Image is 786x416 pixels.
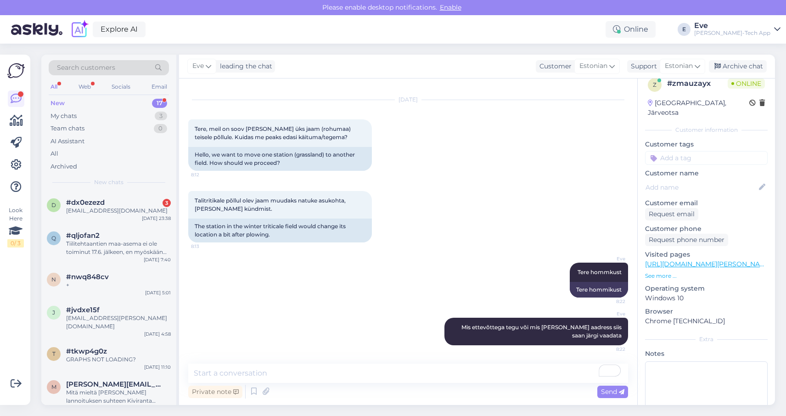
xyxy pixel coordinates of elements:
[144,364,171,371] div: [DATE] 11:10
[51,137,84,146] div: AI Assistant
[51,235,56,242] span: q
[591,310,625,317] span: Eve
[57,63,115,73] span: Search customers
[191,243,225,250] span: 8:13
[665,61,693,71] span: Estonian
[51,99,65,108] div: New
[648,98,749,118] div: [GEOGRAPHIC_DATA], Järveotsa
[579,61,607,71] span: Estonian
[77,81,93,93] div: Web
[66,240,171,256] div: Tiilitehtaantien maa-asema ei ole toiminut 17.6. jälkeen, en myöskään maksa euroja siitä. Terv. Esa
[155,112,167,121] div: 3
[195,125,352,141] span: Tere, meil on soov [PERSON_NAME] üks jaam (rohumaa) teisele põllule. Kuidas me peaks edasi käitum...
[142,215,171,222] div: [DATE] 23:38
[645,169,768,178] p: Customer name
[51,112,77,121] div: My chats
[627,62,657,71] div: Support
[461,324,623,339] span: Mis ettevõttega tegu või mis [PERSON_NAME] aadress siis saan järgi vaadata
[51,383,56,390] span: m
[437,3,464,11] span: Enable
[645,234,728,246] div: Request phone number
[144,256,171,263] div: [DATE] 7:40
[66,347,107,355] span: #tkwp4g0z
[646,182,757,192] input: Add name
[66,281,171,289] div: +
[601,388,624,396] span: Send
[51,124,84,133] div: Team chats
[66,198,105,207] span: #dx0ezezd
[192,61,204,71] span: Eve
[591,346,625,353] span: 8:22
[645,293,768,303] p: Windows 10
[150,81,169,93] div: Email
[678,23,691,36] div: E
[536,62,572,71] div: Customer
[66,231,100,240] span: #qljofan2
[694,29,770,37] div: [PERSON_NAME]-Tech App
[51,276,56,283] span: n
[709,60,767,73] div: Archive chat
[591,298,625,305] span: 8:22
[7,239,24,247] div: 0 / 3
[7,206,24,247] div: Look Here
[694,22,770,29] div: Eve
[66,207,171,215] div: [EMAIL_ADDRESS][DOMAIN_NAME]
[110,81,132,93] div: Socials
[152,99,167,108] div: 17
[144,331,171,337] div: [DATE] 4:58
[188,364,628,383] textarea: To enrich screen reader interactions, please activate Accessibility in Grammarly extension settings
[645,250,768,259] p: Visited pages
[645,284,768,293] p: Operating system
[93,22,146,37] a: Explore AI
[591,255,625,262] span: Eve
[49,81,59,93] div: All
[570,282,628,298] div: Tere hommikust
[216,62,272,71] div: leading the chat
[66,380,162,388] span: markus.riitamo@hotmail.com
[154,124,167,133] div: 0
[51,149,58,158] div: All
[645,335,768,343] div: Extra
[51,202,56,208] span: d
[191,171,225,178] span: 8:12
[606,21,656,38] div: Online
[70,20,89,39] img: explore-ai
[645,260,772,268] a: [URL][DOMAIN_NAME][PERSON_NAME]
[645,198,768,208] p: Customer email
[51,162,77,171] div: Archived
[7,62,25,79] img: Askly Logo
[645,126,768,134] div: Customer information
[145,289,171,296] div: [DATE] 5:01
[66,314,171,331] div: [EMAIL_ADDRESS][PERSON_NAME][DOMAIN_NAME]
[694,22,780,37] a: Eve[PERSON_NAME]-Tech App
[645,224,768,234] p: Customer phone
[94,178,124,186] span: New chats
[578,269,622,275] span: Tere hommkust
[188,96,628,104] div: [DATE]
[163,199,171,207] div: 3
[188,147,372,171] div: Hello, we want to move one station (grassland) to another field. How should we proceed?
[667,78,728,89] div: # zmauzayx
[645,140,768,149] p: Customer tags
[188,386,242,398] div: Private note
[52,350,56,357] span: t
[728,79,765,89] span: Online
[653,81,657,88] span: z
[645,208,698,220] div: Request email
[188,219,372,242] div: The station in the winter triticale field would change its location a bit after plowing.
[645,349,768,359] p: Notes
[645,151,768,165] input: Add a tag
[645,272,768,280] p: See more ...
[66,355,171,364] div: GRAPHS NOT LOADING?
[645,307,768,316] p: Browser
[66,273,109,281] span: #nwq848cv
[645,316,768,326] p: Chrome [TECHNICAL_ID]
[52,309,55,316] span: j
[66,306,100,314] span: #jvdxe15f
[195,197,347,212] span: Talitritikale põllul olev jaam muudaks natuke asukohta, [PERSON_NAME] kündmist.
[66,388,171,405] div: Mitä mieltä [PERSON_NAME] lannoituksen suhteen Kiviranta pellolla kasvonsa syysvehnä todella vahv...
